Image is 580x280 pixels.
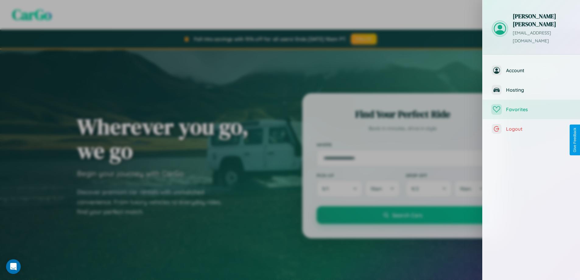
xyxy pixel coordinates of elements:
span: Hosting [506,87,571,93]
p: [EMAIL_ADDRESS][DOMAIN_NAME] [513,29,571,45]
button: Hosting [483,80,580,100]
h3: [PERSON_NAME] [PERSON_NAME] [513,12,571,28]
span: Account [506,67,571,73]
span: Favorites [506,106,571,112]
button: Favorites [483,100,580,119]
span: Logout [506,126,571,132]
button: Logout [483,119,580,139]
div: Open Intercom Messenger [6,259,21,274]
div: Give Feedback [573,128,577,152]
button: Account [483,61,580,80]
